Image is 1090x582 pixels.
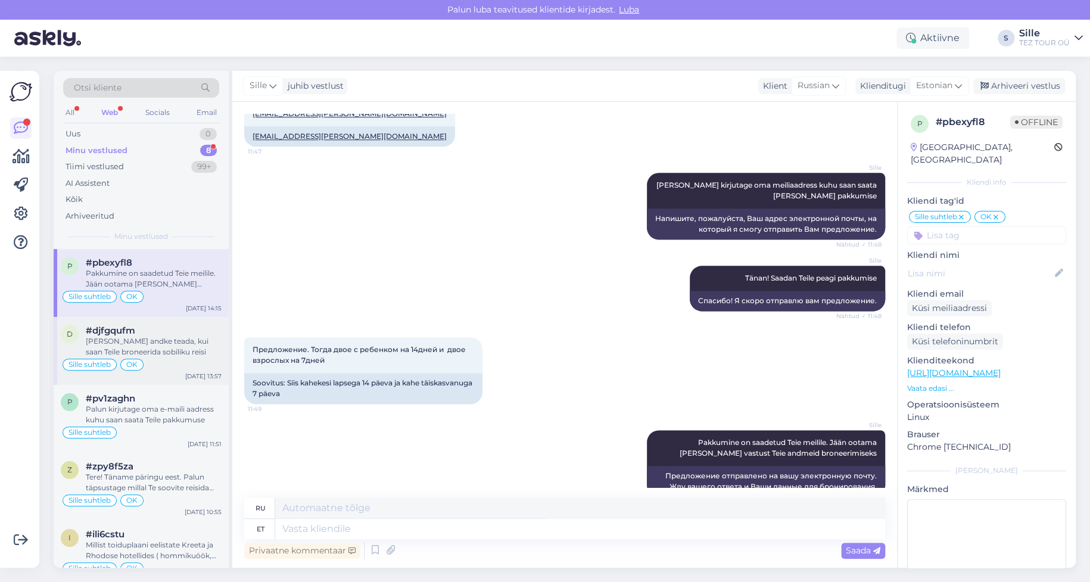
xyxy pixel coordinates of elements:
span: Sille [837,163,882,172]
div: Напишите, пожалуйста, Ваш адрес электронной почты, на который я смогу отправить Вам предложение. [647,208,885,239]
span: Sille suhtleb [68,429,111,436]
div: Aktiivne [896,27,969,49]
div: Tiimi vestlused [66,161,124,173]
span: Sille suhtleb [68,293,111,300]
span: Estonian [916,79,952,92]
a: [URL][DOMAIN_NAME] [907,368,1001,378]
span: #pbexyfl8 [86,257,132,268]
span: i [68,533,71,542]
span: #djfgqufm [86,325,135,336]
div: TEZ TOUR OÜ [1019,38,1070,48]
div: et [257,519,264,539]
div: Предложение отправлено на вашу электронную почту. Жду вашего ответа и Ваши данные для бронирования. [647,466,885,497]
p: Operatsioonisüsteem [907,399,1066,411]
div: Minu vestlused [66,145,127,157]
div: [PERSON_NAME] [907,465,1066,476]
div: Socials [143,105,172,120]
div: Uus [66,128,80,140]
div: Kõik [66,194,83,206]
span: OK [126,361,138,368]
img: Askly Logo [10,80,32,103]
span: p [67,262,73,270]
div: Palun kirjutage oma e-maili aadress kuhu saan saata Teile pakkumuse [86,404,222,425]
span: Sille [250,79,267,92]
p: Kliendi nimi [907,249,1066,262]
span: Sille suhtleb [915,213,957,220]
input: Lisa tag [907,226,1066,244]
span: Nähtud ✓ 11:48 [836,240,882,249]
span: Pakkumine on saadetud Teie meilile. Jään ootama [PERSON_NAME] vastust Teie andmeid broneerimiseks [680,438,879,457]
div: Email [194,105,219,120]
div: juhib vestlust [283,80,344,92]
p: Kliendi telefon [907,321,1066,334]
a: [EMAIL_ADDRESS][PERSON_NAME][DOMAIN_NAME] [253,132,447,141]
span: d [67,329,73,338]
span: Sille suhtleb [68,565,111,572]
span: OK [126,497,138,504]
div: All [63,105,77,120]
p: Linux [907,411,1066,424]
span: OK [126,565,138,572]
p: Kliendi tag'id [907,195,1066,207]
div: [DATE] 13:57 [185,372,222,381]
span: Minu vestlused [114,231,168,242]
div: Küsi meiliaadressi [907,300,992,316]
span: Tänan! Saadan Teile peagi pakkumise [745,273,877,282]
div: ru [256,498,266,518]
span: Russian [798,79,830,92]
div: Kliendi info [907,177,1066,188]
span: Nähtud ✓ 11:48 [836,312,882,320]
div: 0 [200,128,217,140]
div: [GEOGRAPHIC_DATA], [GEOGRAPHIC_DATA] [911,141,1054,166]
div: Tere! Täname päringu eest. Palun täpsustage millal Te soovite reisida Türki [86,472,222,493]
p: Märkmed [907,483,1066,496]
span: Sille suhtleb [68,497,111,504]
div: Спасибо! Я скоро отправлю вам предложение. [690,291,885,311]
p: Vaata edasi ... [907,383,1066,394]
span: OK [126,293,138,300]
a: [EMAIL_ADDRESS][PERSON_NAME][DOMAIN_NAME] [253,109,447,118]
p: Kliendi email [907,288,1066,300]
div: 8 [200,145,217,157]
div: # pbexyfl8 [936,115,1010,129]
span: [PERSON_NAME] kirjutage oma meiliaadress kuhu saan saata [PERSON_NAME] pakkumise [656,180,879,200]
div: AI Assistent [66,178,110,189]
span: Saada [846,545,880,556]
span: OK [980,213,992,220]
span: Предложение. Тогда двое с ребенком на 14дней и двое взрослых на 7дней [253,345,468,365]
div: [DATE] 11:51 [188,440,222,449]
span: z [67,465,72,474]
span: p [917,119,923,128]
div: Privaatne kommentaar [244,543,360,559]
div: [DATE] 14:15 [186,304,222,313]
input: Lisa nimi [908,267,1052,280]
span: Sille [837,421,882,430]
div: Soovitus: Siis kahekesi lapsega 14 päeva ja kahe täiskasvanuga 7 päeva [244,373,482,404]
div: [DATE] 10:55 [185,508,222,516]
div: Arhiveeri vestlus [973,78,1065,94]
div: Klienditugi [855,80,906,92]
div: Klient [758,80,787,92]
div: Arhiveeritud [66,210,114,222]
div: [PERSON_NAME] andke teada, kui saan Teile broneerida sobiliku reisi [86,336,222,357]
div: Millist toiduplaani eelistate Kreeta ja Rhodose hotellides ( hommikuöök, hommiku-ja õhtusöök või ... [86,540,222,561]
a: SilleTEZ TOUR OÜ [1019,29,1083,48]
p: Klienditeekond [907,354,1066,367]
div: Pakkumine on saadetud Teie meilile. Jään ootama [PERSON_NAME] vastust Teie andmeid broneerimiseks [86,268,222,290]
p: Chrome [TECHNICAL_ID] [907,441,1066,453]
span: 11:47 [248,147,292,156]
span: #zpy8f5za [86,461,133,472]
div: 99+ [191,161,217,173]
span: p [67,397,73,406]
span: #ili6cstu [86,529,124,540]
div: Sille [1019,29,1070,38]
span: Luba [615,4,643,15]
span: 11:49 [248,404,292,413]
div: S [998,30,1014,46]
p: Brauser [907,428,1066,441]
span: Otsi kliente [74,82,122,94]
span: Sille [837,256,882,265]
div: Web [99,105,120,120]
span: Sille suhtleb [68,361,111,368]
span: #pv1zaghn [86,393,135,404]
